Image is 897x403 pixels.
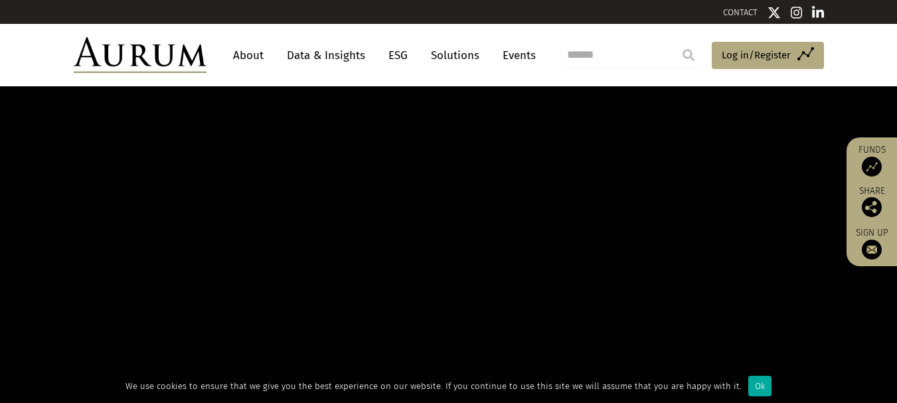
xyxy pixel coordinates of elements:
img: Share this post [862,197,882,217]
img: Sign up to our newsletter [862,240,882,260]
a: Funds [853,144,890,177]
span: Log in/Register [722,47,791,63]
a: About [226,43,270,68]
img: Access Funds [862,157,882,177]
a: Data & Insights [280,43,372,68]
input: Submit [675,42,702,68]
a: Solutions [424,43,486,68]
div: Share [853,187,890,217]
img: Linkedin icon [812,6,824,19]
a: ESG [382,43,414,68]
img: Aurum [74,37,206,73]
a: CONTACT [723,7,758,17]
img: Twitter icon [768,6,781,19]
img: Instagram icon [791,6,803,19]
a: Events [496,43,536,68]
div: Ok [748,376,772,396]
a: Log in/Register [712,42,824,70]
a: Sign up [853,227,890,260]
